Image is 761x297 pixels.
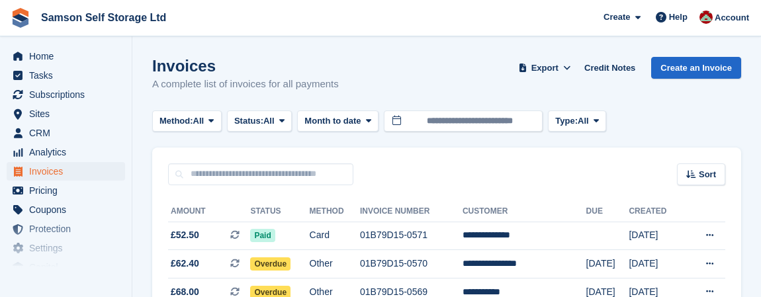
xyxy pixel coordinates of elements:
span: Analytics [29,143,109,161]
span: Type: [555,114,578,128]
a: menu [7,239,125,257]
span: Paid [250,229,275,242]
h1: Invoices [152,57,339,75]
span: All [193,114,204,128]
td: Card [310,222,360,250]
span: Help [669,11,688,24]
span: Home [29,47,109,65]
span: Coupons [29,200,109,219]
span: Method: [159,114,193,128]
span: Settings [29,239,109,257]
td: Other [310,250,360,278]
p: A complete list of invoices for all payments [152,77,339,92]
span: Invoices [29,162,109,181]
span: Export [531,62,559,75]
td: [DATE] [629,250,684,278]
th: Customer [463,201,586,222]
a: Samson Self Storage Ltd [36,7,171,28]
th: Status [250,201,309,222]
button: Export [515,57,574,79]
span: £62.40 [171,257,199,271]
th: Method [310,201,360,222]
span: Account [715,11,749,24]
button: Status: All [227,110,292,132]
a: menu [7,124,125,142]
a: menu [7,220,125,238]
th: Amount [168,201,250,222]
a: menu [7,85,125,104]
span: Status: [234,114,263,128]
th: Invoice Number [360,201,463,222]
span: Capital [29,258,109,276]
img: stora-icon-8386f47178a22dfd0bd8f6a31ec36ba5ce8667c1dd55bd0f319d3a0aa187defe.svg [11,8,30,28]
td: 01B79D15-0570 [360,250,463,278]
td: [DATE] [629,222,684,250]
span: Month to date [304,114,361,128]
a: menu [7,258,125,276]
span: All [578,114,589,128]
a: menu [7,66,125,85]
td: [DATE] [586,250,629,278]
a: menu [7,162,125,181]
button: Month to date [297,110,379,132]
a: Create an Invoice [651,57,741,79]
td: 01B79D15-0571 [360,222,463,250]
a: menu [7,181,125,200]
th: Created [629,201,684,222]
a: menu [7,143,125,161]
a: menu [7,105,125,123]
th: Due [586,201,629,222]
a: menu [7,200,125,219]
img: Ian [699,11,713,24]
span: Pricing [29,181,109,200]
button: Method: All [152,110,222,132]
button: Type: All [548,110,606,132]
span: Sites [29,105,109,123]
span: Overdue [250,257,291,271]
a: Credit Notes [579,57,641,79]
span: £52.50 [171,228,199,242]
span: CRM [29,124,109,142]
span: Tasks [29,66,109,85]
span: Subscriptions [29,85,109,104]
span: Protection [29,220,109,238]
span: Sort [699,168,716,181]
span: Create [604,11,630,24]
a: menu [7,47,125,65]
span: All [263,114,275,128]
